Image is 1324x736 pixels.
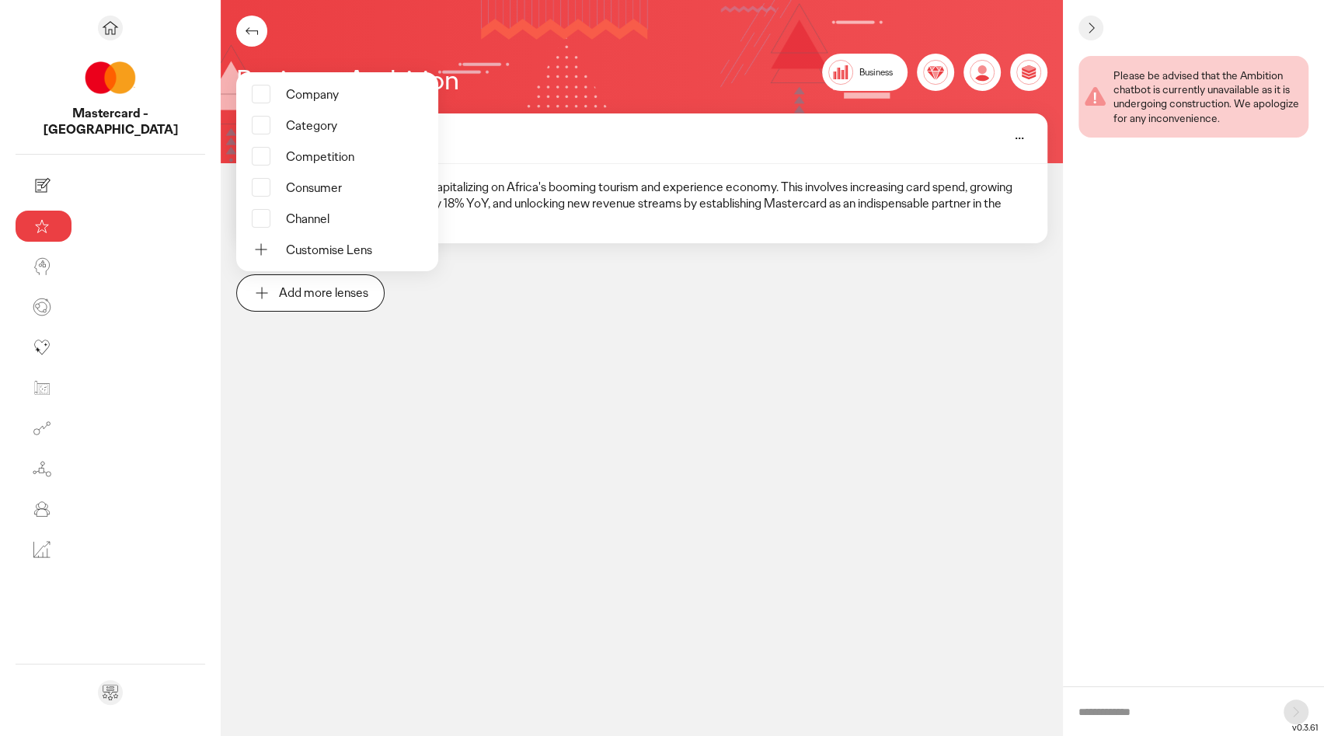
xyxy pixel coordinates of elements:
h1: Business Ambition [236,62,459,99]
div: Category [286,118,337,134]
button: Add more lenses [236,274,385,312]
div: Send feedback [98,680,123,705]
div: Customise Lens [286,242,372,259]
div: Channel [286,211,329,228]
div: Please be advised that the Ambition chatbot is currently unavailable as it is undergoing construc... [1113,68,1302,125]
img: project avatar [82,50,138,106]
span: Business [859,67,893,79]
p: Mastercard - AFRICA [16,106,205,138]
p: Add more lenses [279,287,368,299]
div: Consumer [286,180,342,197]
p: To accelerate revenue growth by capitalizing on Africa's booming tourism and experience economy. ... [252,180,1032,228]
div: Company [286,87,339,103]
div: Competition [286,149,354,166]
